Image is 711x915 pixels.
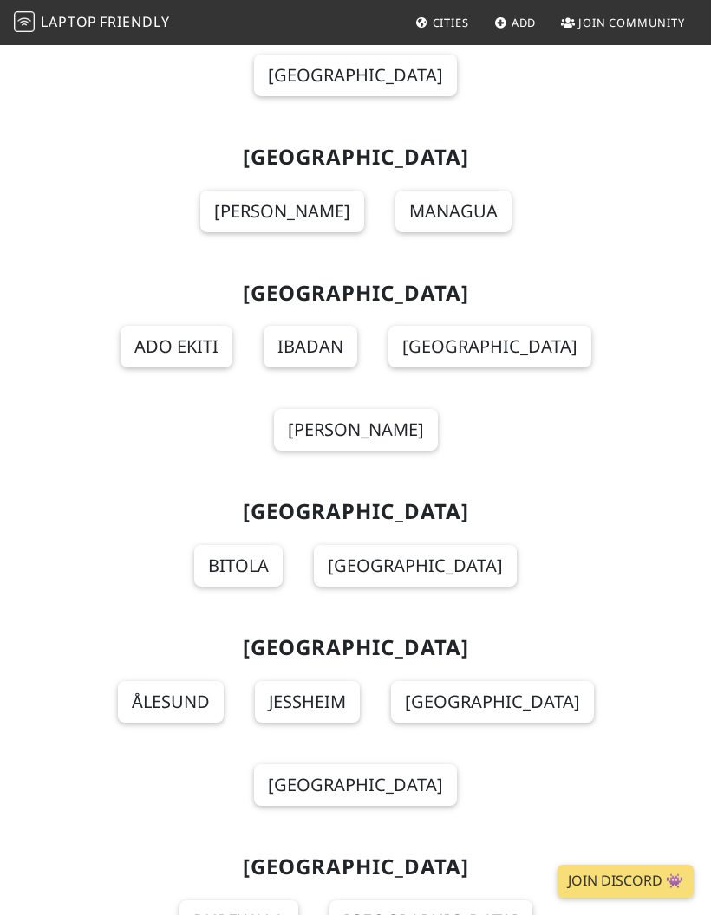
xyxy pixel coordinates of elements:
a: Join Discord 👾 [558,865,694,898]
a: Cities [408,7,476,38]
img: LaptopFriendly [14,11,35,32]
span: Add [512,15,537,30]
a: [GEOGRAPHIC_DATA] [388,326,591,367]
a: Add [487,7,544,38]
h2: [GEOGRAPHIC_DATA] [54,145,657,170]
a: [GEOGRAPHIC_DATA] [254,764,457,806]
h2: [GEOGRAPHIC_DATA] [54,854,657,879]
a: [GEOGRAPHIC_DATA] [314,545,517,587]
h2: [GEOGRAPHIC_DATA] [54,281,657,306]
a: [GEOGRAPHIC_DATA] [254,55,457,96]
a: Ado Ekiti [121,326,232,367]
a: Bitola [194,545,283,587]
a: [PERSON_NAME] [274,409,438,451]
span: Cities [433,15,469,30]
a: Ibadan [264,326,357,367]
a: Managua [395,191,512,232]
a: LaptopFriendly LaptopFriendly [14,8,170,38]
a: [PERSON_NAME] [200,191,364,232]
span: Join Community [578,15,685,30]
h2: [GEOGRAPHIC_DATA] [54,635,657,660]
a: Jessheim [255,681,360,723]
span: Laptop [41,12,97,31]
a: Ålesund [118,681,224,723]
a: Join Community [554,7,692,38]
span: Friendly [100,12,169,31]
h2: [GEOGRAPHIC_DATA] [54,499,657,524]
a: [GEOGRAPHIC_DATA] [391,681,594,723]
